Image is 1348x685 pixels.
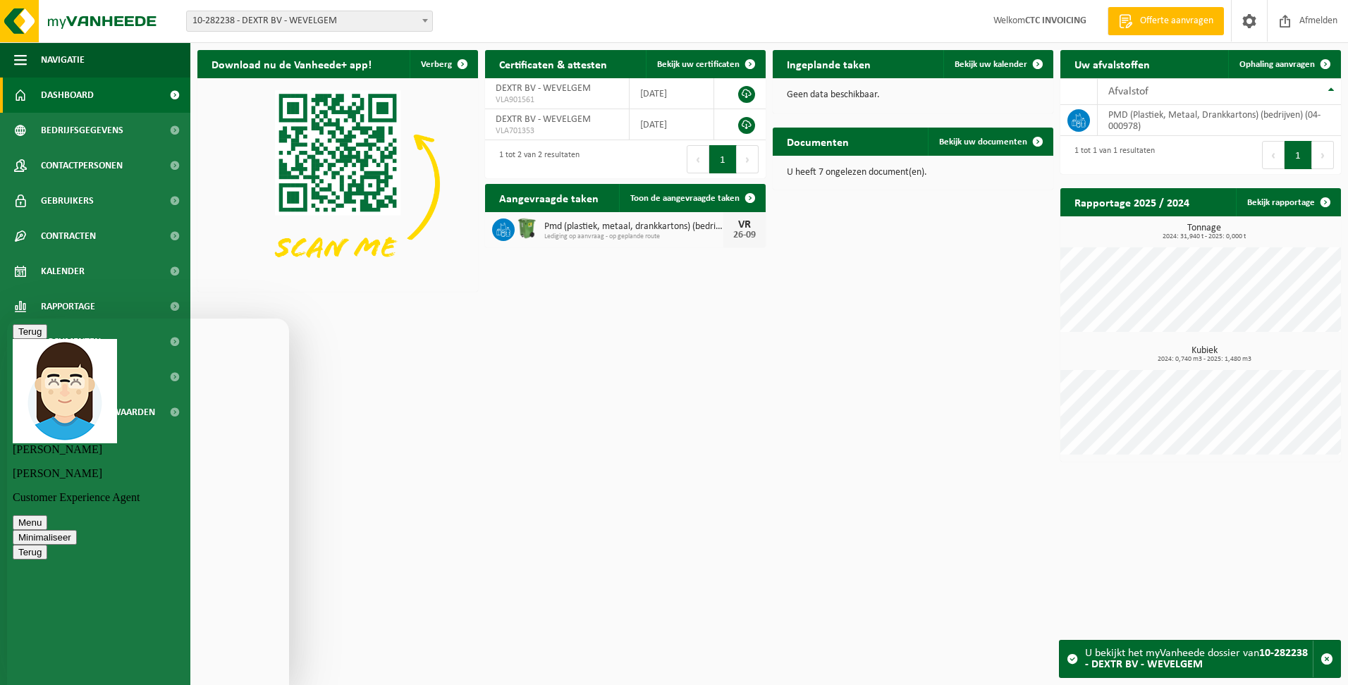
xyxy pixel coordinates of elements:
h2: Certificaten & attesten [485,50,621,78]
div: 1 tot 2 van 2 resultaten [492,144,580,175]
button: Next [1312,141,1334,169]
a: Toon de aangevraagde taken [619,184,764,212]
div: 26-09 [730,230,759,240]
p: Geen data beschikbaar. [787,90,1039,100]
a: Offerte aanvragen [1108,7,1224,35]
span: Rapportage [41,289,95,324]
button: 1 [1285,141,1312,169]
a: Bekijk uw kalender [943,50,1052,78]
img: WB-0370-HPE-GN-50 [515,216,539,240]
div: U bekijkt het myVanheede dossier van [1085,641,1313,677]
span: VLA701353 [496,125,618,137]
span: Bedrijfsgegevens [41,113,123,148]
button: Next [737,145,759,173]
span: Pmd (plastiek, metaal, drankkartons) (bedrijven) [544,221,723,233]
span: DEXTR BV - WEVELGEM [496,83,591,94]
span: Contracten [41,218,96,254]
div: VR [730,219,759,230]
a: Ophaling aanvragen [1228,50,1340,78]
span: Verberg [421,60,452,69]
td: [DATE] [630,109,714,140]
span: Kalender [41,254,85,289]
span: Navigatie [41,42,85,78]
h2: Download nu de Vanheede+ app! [197,50,386,78]
a: Bekijk rapportage [1236,188,1340,216]
h2: Documenten [773,128,863,155]
p: U heeft 7 ongelezen document(en). [787,168,1039,178]
span: Bekijk uw certificaten [657,60,740,69]
h3: Tonnage [1067,223,1341,240]
span: 2024: 31,940 t - 2025: 0,000 t [1067,233,1341,240]
button: Previous [687,145,709,173]
h3: Kubiek [1067,346,1341,363]
span: Ophaling aanvragen [1239,60,1315,69]
strong: CTC INVOICING [1025,16,1086,26]
strong: 10-282238 - DEXTR BV - WEVELGEM [1085,648,1308,670]
div: 1 tot 1 van 1 resultaten [1067,140,1155,171]
td: PMD (Plastiek, Metaal, Drankkartons) (bedrijven) (04-000978) [1098,105,1341,136]
span: VLA901561 [496,94,618,106]
a: Bekijk uw documenten [928,128,1052,156]
a: Bekijk uw certificaten [646,50,764,78]
span: Contactpersonen [41,148,123,183]
span: Offerte aanvragen [1136,14,1217,28]
img: Download de VHEPlus App [197,78,478,289]
span: Toon de aangevraagde taken [630,194,740,203]
iframe: chat widget [7,319,289,685]
span: Dashboard [41,78,94,113]
span: Gebruikers [41,183,94,218]
span: DEXTR BV - WEVELGEM [496,114,591,125]
span: Lediging op aanvraag - op geplande route [544,233,723,241]
span: Bekijk uw documenten [939,137,1027,147]
button: Verberg [410,50,477,78]
h2: Rapportage 2025 / 2024 [1060,188,1203,216]
span: 10-282238 - DEXTR BV - WEVELGEM [187,11,432,31]
span: Afvalstof [1108,86,1148,97]
td: [DATE] [630,78,714,109]
button: 1 [709,145,737,173]
span: 2024: 0,740 m3 - 2025: 1,480 m3 [1067,356,1341,363]
span: 10-282238 - DEXTR BV - WEVELGEM [186,11,433,32]
span: Bekijk uw kalender [955,60,1027,69]
h2: Aangevraagde taken [485,184,613,211]
button: Previous [1262,141,1285,169]
h2: Ingeplande taken [773,50,885,78]
h2: Uw afvalstoffen [1060,50,1164,78]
